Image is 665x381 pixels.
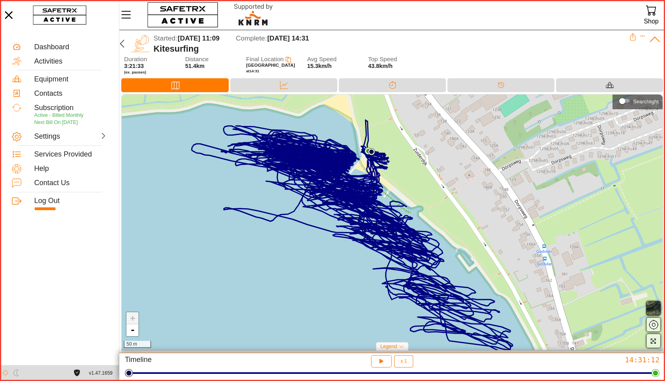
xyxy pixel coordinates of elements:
[126,312,138,324] a: Zoom in
[34,120,78,125] span: Next Bill On [DATE]
[339,78,446,92] div: Splits
[121,78,229,92] div: Map
[34,197,107,205] div: Log Out
[246,63,295,68] span: [GEOGRAPHIC_DATA]
[154,44,629,54] div: Kitesurfing
[34,43,107,52] div: Dashboard
[380,344,397,349] span: Legend
[307,63,332,69] span: 15.3km/h
[640,33,646,39] button: Expand
[185,56,236,63] span: Distance
[34,75,107,84] div: Equipment
[185,63,204,69] span: 51.4km
[34,89,107,98] div: Contacts
[125,355,301,367] div: Timeline
[34,104,107,112] div: Subscription
[13,369,19,376] img: ModeDark.svg
[124,63,144,69] span: 3:21:33
[34,132,69,141] div: Settings
[84,367,117,380] button: v1.47.1659
[483,355,659,364] div: 14:31:12
[633,99,659,104] div: Searchlight
[368,63,393,69] span: 43.8km/h
[307,56,358,63] span: Avg Speed
[34,179,107,188] div: Contact Us
[12,74,21,84] img: Equipment.svg
[34,150,107,159] div: Services Provided
[447,78,554,92] div: Timeline
[644,16,659,27] div: Shop
[12,178,21,188] img: ContactUs.svg
[126,324,138,336] a: Zoom out
[12,103,21,112] img: Subscription.svg
[246,69,259,73] span: at 14:31
[616,95,659,107] div: Searchlight
[236,35,267,42] span: Complete:
[556,78,663,92] div: Equipment
[368,148,375,155] img: PathStart.svg
[131,35,150,53] img: KITE_SURFING.svg
[34,164,107,173] div: Help
[154,35,177,42] span: Started:
[124,70,175,75] span: (ex. pauses)
[12,56,21,66] img: Activities.svg
[34,112,84,118] span: Active - Billed Monthly
[124,56,175,63] span: Duration
[119,6,139,23] button: Menu
[178,35,220,42] span: [DATE] 11:09
[365,147,372,155] img: PathEnd.svg
[2,369,9,376] img: ModeLight.svg
[401,359,407,364] span: x 1
[246,56,284,62] span: Final Location
[12,164,21,174] img: Help.svg
[225,2,282,28] img: RescueLogo.svg
[368,56,419,63] span: Top Speed
[116,33,128,54] button: Back
[267,35,309,42] span: [DATE] 14:31
[89,369,113,377] span: v1.47.1659
[394,355,413,367] button: x 1
[72,369,82,376] a: License Agreement
[230,78,337,92] div: Data
[606,81,614,89] img: Equipment_Black.svg
[124,341,151,348] div: 50 m
[34,57,107,66] div: Activities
